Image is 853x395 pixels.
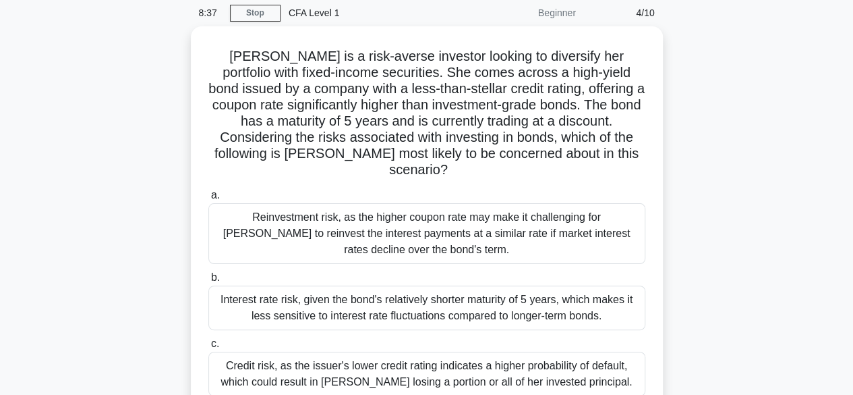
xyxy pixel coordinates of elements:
[208,286,645,330] div: Interest rate risk, given the bond's relatively shorter maturity of 5 years, which makes it less ...
[230,5,281,22] a: Stop
[211,271,220,283] span: b.
[208,203,645,264] div: Reinvestment risk, as the higher coupon rate may make it challenging for [PERSON_NAME] to reinves...
[211,189,220,201] span: a.
[207,48,647,179] h5: [PERSON_NAME] is a risk-averse investor looking to diversify her portfolio with fixed-income secu...
[211,338,219,349] span: c.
